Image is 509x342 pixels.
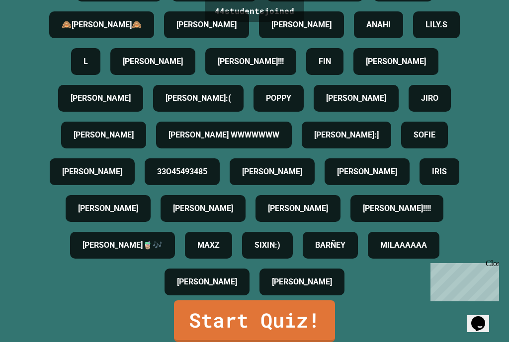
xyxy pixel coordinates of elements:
h4: [PERSON_NAME] [123,56,183,68]
h4: [PERSON_NAME] WWWWWWW [169,129,279,141]
h4: [PERSON_NAME]!!! [218,56,284,68]
h4: [PERSON_NAME] [71,92,131,104]
h4: [PERSON_NAME] [74,129,134,141]
h4: MAXZ [197,239,220,251]
h4: [PERSON_NAME] [177,276,237,288]
h4: 33O45493485 [157,166,207,178]
h4: [PERSON_NAME] [173,203,233,214]
h4: [PERSON_NAME] [366,56,426,68]
div: Chat with us now!Close [4,4,69,63]
h4: FIN [319,56,331,68]
h4: [PERSON_NAME]:] [314,129,379,141]
h4: SOFIE [414,129,435,141]
h4: POPPY [266,92,291,104]
h4: ANAHI [366,19,391,31]
h4: JIRO [421,92,438,104]
iframe: chat widget [467,302,499,332]
h4: MILAAAAAA [380,239,427,251]
h4: [PERSON_NAME]🧋🎶 [83,239,163,251]
h4: [PERSON_NAME]:( [166,92,231,104]
h4: [PERSON_NAME] [242,166,302,178]
h4: [PERSON_NAME] [176,19,237,31]
h4: SIXIN:) [254,239,280,251]
h4: [PERSON_NAME] [326,92,386,104]
h4: [PERSON_NAME]!!!! [363,203,431,214]
h4: 🙈[PERSON_NAME]🙈 [62,19,142,31]
h4: LILY.S [425,19,447,31]
h4: [PERSON_NAME] [268,203,328,214]
h4: [PERSON_NAME] [62,166,122,178]
h4: [PERSON_NAME] [271,19,332,31]
h4: [PERSON_NAME] [337,166,397,178]
h4: L [84,56,88,68]
h4: [PERSON_NAME] [272,276,332,288]
h4: IRIS [432,166,447,178]
a: Start Quiz! [174,300,335,342]
iframe: chat widget [426,259,499,301]
h4: [PERSON_NAME] [78,203,138,214]
h4: BARÑEY [315,239,345,251]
